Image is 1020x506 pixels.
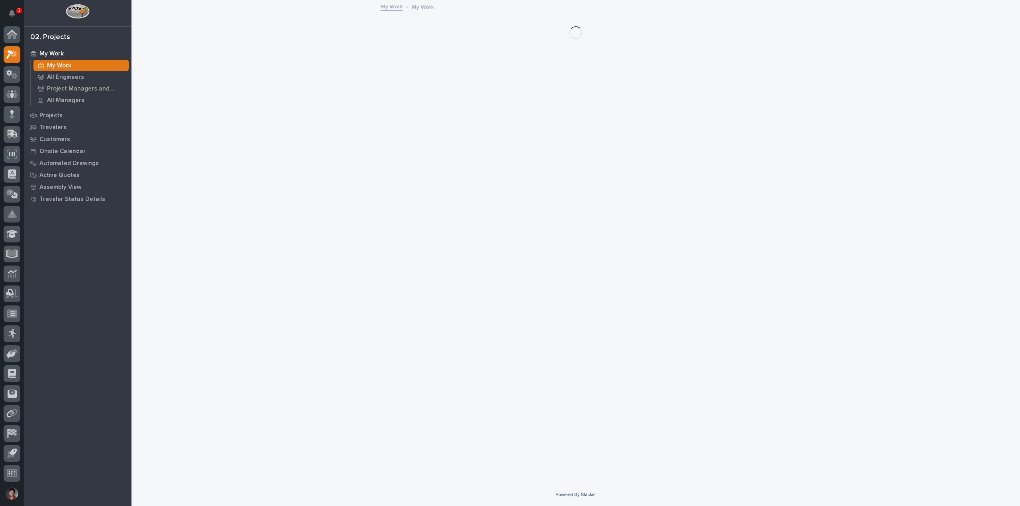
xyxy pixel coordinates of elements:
[47,74,84,81] p: All Engineers
[31,60,131,71] a: My Work
[24,145,131,157] a: Onsite Calendar
[24,121,131,133] a: Travelers
[39,172,80,179] p: Active Quotes
[24,157,131,169] a: Automated Drawings
[24,47,131,59] a: My Work
[31,83,131,94] a: Project Managers and Engineers
[66,4,89,19] img: Workspace Logo
[31,71,131,83] a: All Engineers
[47,62,71,69] p: My Work
[10,10,20,22] div: Notifications1
[39,124,67,131] p: Travelers
[4,5,20,22] button: Notifications
[47,85,126,93] p: Project Managers and Engineers
[24,169,131,181] a: Active Quotes
[24,193,131,205] a: Traveler Status Details
[31,95,131,106] a: All Managers
[39,148,86,155] p: Onsite Calendar
[24,133,131,145] a: Customers
[39,136,70,143] p: Customers
[412,2,434,11] p: My Work
[39,196,105,203] p: Traveler Status Details
[4,485,20,502] button: users-avatar
[47,97,84,104] p: All Managers
[381,2,403,11] a: My Work
[18,8,20,13] p: 1
[555,492,596,497] a: Powered By Stacker
[39,50,64,57] p: My Work
[24,109,131,121] a: Projects
[39,112,63,119] p: Projects
[39,184,81,191] p: Assembly View
[24,181,131,193] a: Assembly View
[39,160,99,167] p: Automated Drawings
[30,33,70,42] div: 02. Projects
